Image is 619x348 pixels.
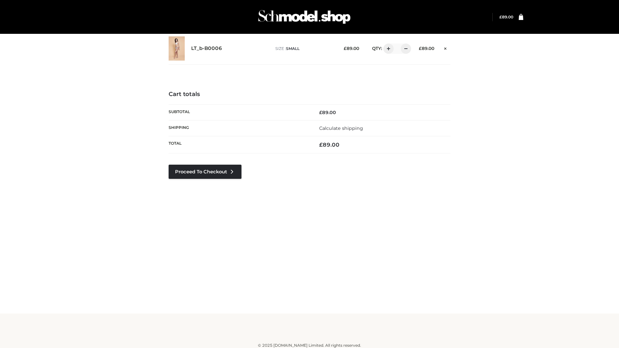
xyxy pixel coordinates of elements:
span: £ [499,15,502,19]
h4: Cart totals [169,91,450,98]
span: £ [419,46,422,51]
th: Total [169,136,309,153]
span: £ [319,110,322,115]
bdi: 89.00 [419,46,434,51]
span: £ [344,46,347,51]
a: £89.00 [499,15,513,19]
p: size : [275,46,334,52]
a: Calculate shipping [319,125,363,131]
bdi: 89.00 [319,110,336,115]
a: Remove this item [441,43,450,52]
img: Schmodel Admin 964 [256,4,353,30]
span: SMALL [286,46,300,51]
bdi: 89.00 [344,46,359,51]
bdi: 89.00 [499,15,513,19]
span: £ [319,141,323,148]
div: QTY: [366,43,409,54]
a: Proceed to Checkout [169,165,241,179]
th: Shipping [169,120,309,136]
th: Subtotal [169,104,309,120]
bdi: 89.00 [319,141,339,148]
a: LT_b-B0006 [191,45,222,52]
